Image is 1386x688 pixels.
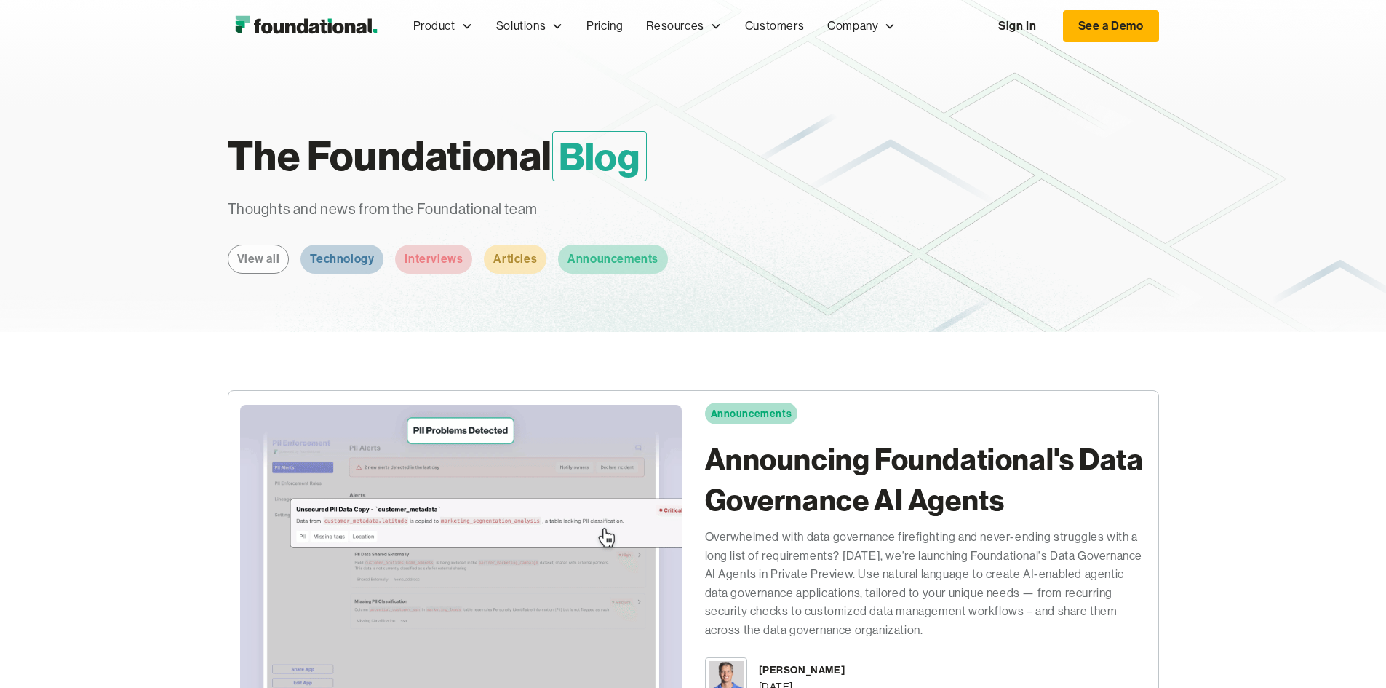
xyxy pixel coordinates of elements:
div: Overwhelmed with data governance firefighting and never-ending struggles with a long list of requ... [705,528,1147,640]
a: See a Demo [1063,10,1159,42]
div: Announcements [711,406,792,422]
div: Interviews [405,250,463,269]
h1: The Foundational [228,125,837,186]
div: Company [827,17,878,36]
p: Thoughts and news from the Foundational team [228,198,786,221]
div: Technology [310,250,374,269]
h2: Announcing Foundational's Data Governance AI Agents [705,439,1147,521]
a: Pricing [575,2,634,50]
img: Foundational Logo [228,12,384,41]
a: Sign In [984,11,1051,41]
div: Articles [493,250,537,269]
div: Product [402,2,485,50]
a: Announcements [558,245,668,274]
a: home [228,12,384,41]
div: View all [237,250,280,269]
div: Product [413,17,455,36]
a: View all [228,245,290,274]
a: Technology [300,245,383,274]
div: Solutions [496,17,546,36]
div: Resources [634,2,733,50]
a: Interviews [395,245,472,274]
div: Announcements [567,250,658,269]
iframe: Chat Widget [1313,618,1386,688]
div: Solutions [485,2,575,50]
div: [PERSON_NAME] [759,662,845,678]
a: Articles [484,245,546,274]
span: Blog [552,131,646,181]
a: Customers [733,2,816,50]
div: Company [816,2,907,50]
div: Resources [646,17,704,36]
